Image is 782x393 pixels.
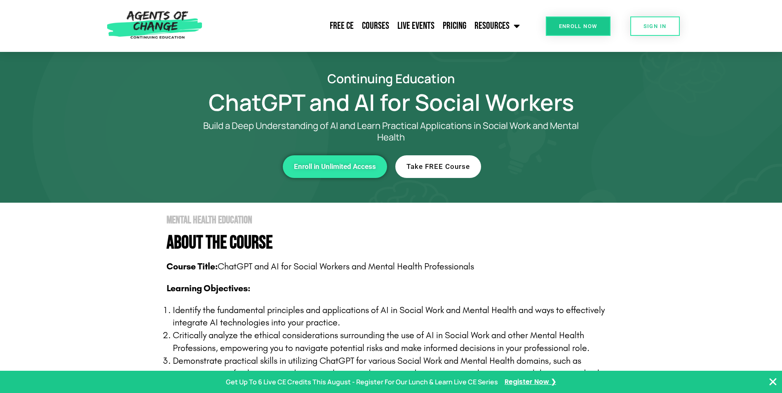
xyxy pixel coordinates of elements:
span: Take FREE Course [406,163,470,170]
h4: About The Course [167,234,626,252]
p: ChatGPT and AI for Social Workers and Mental Health Professionals [167,260,626,273]
p: Get Up To 6 Live CE Credits This August - Register For Our Lunch & Learn Live CE Series [226,376,498,388]
a: Live Events [393,16,439,36]
a: Register Now ❯ [505,376,556,388]
h1: ChatGPT and AI for Social Workers [156,93,626,112]
h2: Continuing Education [156,73,626,84]
span: SIGN IN [643,23,667,29]
a: Take FREE Course [395,155,481,178]
a: Courses [358,16,393,36]
h2: Mental Health Education [167,215,626,225]
button: Close Banner [768,377,778,387]
p: Identify the fundamental principles and applications of AI in Social Work and Mental Health and w... [173,304,626,330]
p: Demonstrate practical skills in utilizing ChatGPT for various Social Work and Mental Health domai... [173,355,626,393]
span: Enroll in Unlimited Access [294,163,376,170]
p: Build a Deep Understanding of AI and Learn Practical Applications in Social Work and Mental Health [189,120,593,143]
a: Pricing [439,16,470,36]
nav: Menu [207,16,524,36]
a: SIGN IN [630,16,680,36]
p: Critically analyze the ethical considerations surrounding the use of AI in Social Work and other ... [173,329,626,355]
a: Enroll Now [546,16,611,36]
span: Enroll Now [559,23,597,29]
a: Resources [470,16,524,36]
b: Course Title: [167,261,218,272]
a: Enroll in Unlimited Access [283,155,387,178]
b: Learning Objectives: [167,283,250,294]
a: Free CE [326,16,358,36]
